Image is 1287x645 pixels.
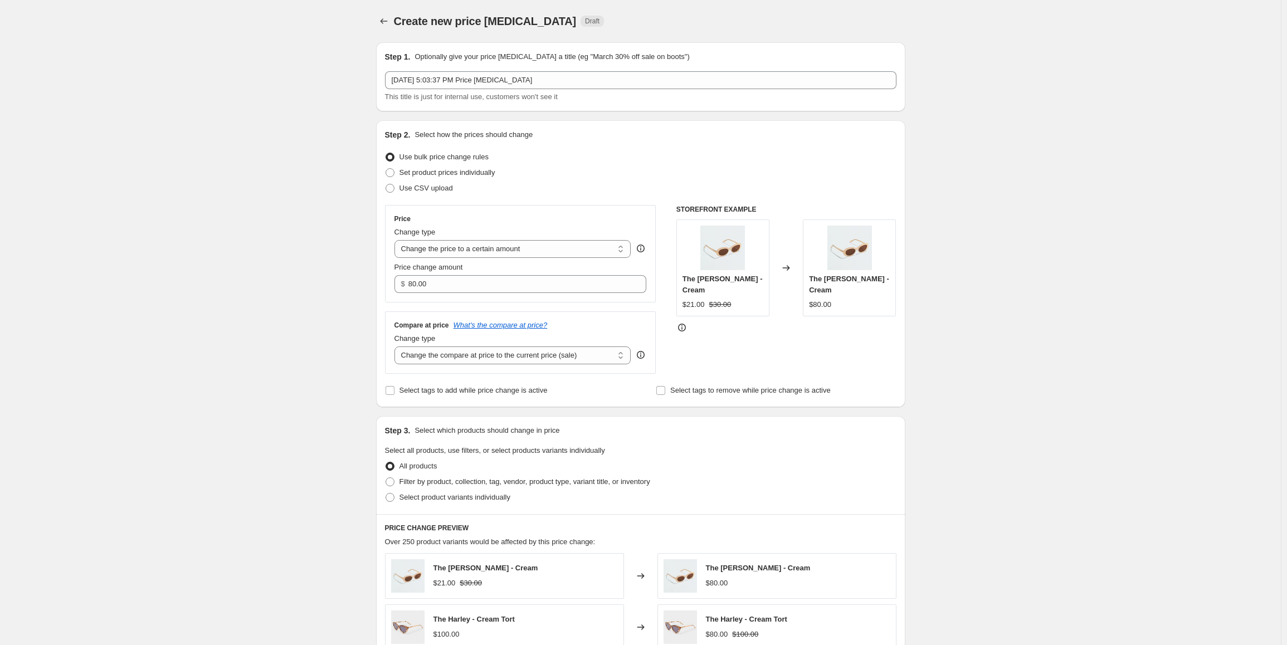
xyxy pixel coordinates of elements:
img: 220915_LuvLou_Product29_2afac0c1-cced-426e-aeab-327d20b3aa10_80x.jpg [664,559,697,593]
h3: Price [394,214,411,223]
span: The [PERSON_NAME] - Cream [809,275,889,294]
div: $21.00 [433,578,456,589]
h2: Step 3. [385,425,411,436]
img: 943448ff686b5d6ce8dadf898af480a1_80x.jpg [391,610,425,644]
h2: Step 1. [385,51,411,62]
span: Set product prices individually [399,168,495,177]
div: $80.00 [706,629,728,640]
span: This title is just for internal use, customers won't see it [385,92,558,101]
span: Create new price [MEDICAL_DATA] [394,15,577,27]
p: Select which products should change in price [415,425,559,436]
p: Select how the prices should change [415,129,533,140]
div: $80.00 [706,578,728,589]
span: Select product variants individually [399,493,510,501]
h6: PRICE CHANGE PREVIEW [385,524,896,532]
span: Change type [394,228,436,236]
button: Price change jobs [376,13,392,29]
h2: Step 2. [385,129,411,140]
span: Use bulk price change rules [399,153,489,161]
h3: Compare at price [394,321,449,330]
span: Select all products, use filters, or select products variants individually [385,446,605,455]
img: 943448ff686b5d6ce8dadf898af480a1_80x.jpg [664,610,697,644]
img: 220915_LuvLou_Product29_2afac0c1-cced-426e-aeab-327d20b3aa10_80x.jpg [827,226,872,270]
span: Change type [394,334,436,343]
span: Select tags to add while price change is active [399,386,548,394]
div: help [635,349,646,360]
span: Draft [585,17,599,26]
div: $80.00 [809,299,831,310]
strike: $100.00 [732,629,758,640]
span: Use CSV upload [399,184,453,192]
strike: $30.00 [460,578,482,589]
span: The [PERSON_NAME] - Cream [706,564,811,572]
span: The [PERSON_NAME] - Cream [682,275,763,294]
span: The Harley - Cream Tort [706,615,787,623]
strike: $30.00 [709,299,732,310]
img: 220915_LuvLou_Product29_2afac0c1-cced-426e-aeab-327d20b3aa10_80x.jpg [700,226,745,270]
input: 80.00 [408,275,630,293]
span: The [PERSON_NAME] - Cream [433,564,538,572]
span: The Harley - Cream Tort [433,615,515,623]
input: 30% off holiday sale [385,71,896,89]
img: 220915_LuvLou_Product29_2afac0c1-cced-426e-aeab-327d20b3aa10_80x.jpg [391,559,425,593]
span: All products [399,462,437,470]
div: $100.00 [433,629,460,640]
div: help [635,243,646,254]
span: Over 250 product variants would be affected by this price change: [385,537,596,546]
span: $ [401,280,405,288]
span: Price change amount [394,263,463,271]
span: Filter by product, collection, tag, vendor, product type, variant title, or inventory [399,477,650,486]
span: Select tags to remove while price change is active [670,386,831,394]
h6: STOREFRONT EXAMPLE [676,205,896,214]
button: What's the compare at price? [454,321,548,329]
p: Optionally give your price [MEDICAL_DATA] a title (eg "March 30% off sale on boots") [415,51,689,62]
div: $21.00 [682,299,705,310]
